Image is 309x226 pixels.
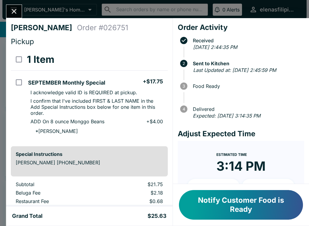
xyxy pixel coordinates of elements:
[16,190,96,196] p: Beluga Fee
[143,78,163,85] h5: + $17.75
[11,49,168,141] table: orders table
[182,107,185,111] text: 4
[216,158,266,174] time: 3:14 PM
[183,61,185,66] text: 2
[146,118,163,124] p: + $4.00
[190,61,304,66] span: Sent to Kitchen
[30,128,78,134] p: * [PERSON_NAME]
[16,198,96,204] p: Restaurant Fee
[148,212,167,220] h5: $25.63
[12,212,43,220] h5: Grand Total
[77,23,128,32] h4: Order # 026751
[193,67,276,73] em: Last Updated at: [DATE] 2:45:59 PM
[105,190,163,196] p: $2.18
[216,152,247,157] span: Estimated Time
[178,129,304,138] h4: Adjust Expected Time
[190,106,304,112] span: Delivered
[11,23,77,32] h4: [PERSON_NAME]
[16,151,163,157] h6: Special Instructions
[105,181,163,187] p: $21.75
[30,98,163,116] p: I confirm that I've included FIRST & LAST NAME in the Add Special Instructions box below for one ...
[190,38,304,43] span: Received
[178,23,304,32] h4: Order Activity
[30,89,137,95] p: I acknowledge valid ID is REQUIRED at pickup.
[179,190,303,220] button: Notify Customer Food is Ready
[183,84,185,89] text: 3
[30,118,104,124] p: ADD On 8 ounce Monggo Beans
[105,198,163,204] p: $0.68
[193,44,237,50] em: [DATE] 2:44:35 PM
[193,113,260,119] em: Expected: [DATE] 3:14:35 PM
[16,160,163,166] p: [PERSON_NAME] [PHONE_NUMBER]
[6,5,22,18] button: Close
[28,79,105,86] h5: SEPTEMBER Monthly Special
[11,181,168,215] table: orders table
[187,179,240,194] button: + 10
[27,53,54,66] h3: 1 Item
[242,179,295,194] button: + 20
[190,83,304,89] span: Food Ready
[11,37,34,46] span: Pickup
[16,181,96,187] p: Subtotal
